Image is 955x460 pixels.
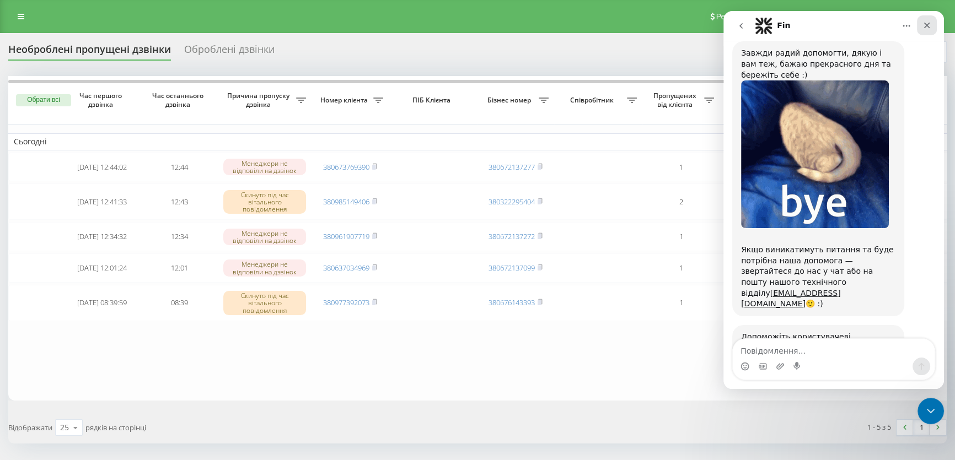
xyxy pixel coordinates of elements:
[9,314,212,350] div: Fin каже…
[60,422,69,433] div: 25
[642,222,720,251] td: 1
[918,398,944,424] iframe: Intercom live chat
[8,44,171,61] div: Необроблені пропущені дзвінки
[184,44,275,61] div: Оброблені дзвінки
[9,30,212,313] div: Oleksandr каже…
[35,351,44,360] button: вибір GIF-файлів
[489,297,535,307] a: 380676143393
[323,197,369,207] a: 380985149406
[223,291,306,315] div: Скинуто під час вітального повідомлення
[482,96,539,105] span: Бізнес номер
[323,231,369,241] a: 380961907719
[18,37,172,69] div: Завжди радий допомогти, дякую і вам теж, бажаю прекрасного дня та бережіть себе :)
[9,30,181,305] div: Завжди радий допомогти, дякую і вам теж, бажаю прекрасного дня та бережіть себе :)Якщо виникатиму...
[141,285,218,321] td: 08:39
[489,231,535,241] a: 380672137272
[18,234,172,299] div: Якщо виникатимуть питання та буде потрібна наша допомога — звертайтеся до нас у чат або на пошту ...
[72,91,132,109] span: Час першого дзвінка
[867,421,891,432] div: 1 - 5 з 5
[489,263,535,273] a: 380672137099
[560,96,627,105] span: Співробітник
[63,183,141,220] td: [DATE] 12:41:33
[63,253,141,283] td: [DATE] 12:01:24
[323,162,369,172] a: 380673769390
[18,321,172,342] div: Допоможіть користувачеві [PERSON_NAME], як він справляється:
[489,197,535,207] a: 380322295404
[317,96,373,105] span: Номер клієнта
[716,12,797,21] span: Реферальна програма
[149,91,209,109] span: Час останнього дзвінка
[648,91,704,109] span: Пропущених від клієнта
[723,11,944,389] iframe: Intercom live chat
[398,96,468,105] span: ПІБ Клієнта
[141,253,218,283] td: 12:01
[17,351,26,360] button: Вибір емодзі
[52,351,61,360] button: Завантажити вкладений файл
[720,253,797,283] td: 1
[223,229,306,245] div: Менеджери не відповіли на дзвінок
[720,222,797,251] td: 0
[189,347,207,364] button: Надіслати повідомлення…
[223,259,306,276] div: Менеджери не відповіли на дзвінок
[642,153,720,182] td: 1
[223,91,296,109] span: Причина пропуску дзвінка
[223,159,306,175] div: Менеджери не відповіли на дзвінок
[141,222,218,251] td: 12:34
[16,94,71,106] button: Обрати всі
[70,351,79,360] button: Start recording
[323,263,369,273] a: 380637034969
[9,314,181,349] div: Допоможіть користувачеві [PERSON_NAME], як він справляється:
[63,285,141,321] td: [DATE] 08:39:59
[642,285,720,321] td: 1
[63,222,141,251] td: [DATE] 12:34:32
[323,297,369,307] a: 380977392073
[223,190,306,214] div: Скинуто під час вітального повідомлення
[720,285,797,321] td: 1
[642,183,720,220] td: 2
[720,183,797,220] td: 0
[642,253,720,283] td: 1
[141,153,218,182] td: 12:44
[720,153,797,182] td: 0
[63,153,141,182] td: [DATE] 12:44:02
[18,278,117,297] a: [EMAIL_ADDRESS][DOMAIN_NAME]
[489,162,535,172] a: 380672137277
[9,328,211,347] textarea: Повідомлення...
[85,423,146,432] span: рядків на сторінці
[913,420,930,435] a: 1
[8,423,52,432] span: Відображати
[141,183,218,220] td: 12:43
